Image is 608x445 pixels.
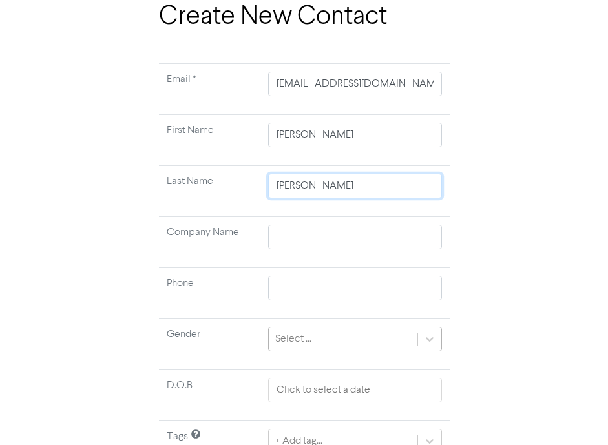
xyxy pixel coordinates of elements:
[159,268,261,319] td: Phone
[159,370,261,421] td: D.O.B
[275,331,311,347] div: Select ...
[159,115,261,166] td: First Name
[543,383,608,445] iframe: Chat Widget
[159,1,450,32] h1: Create New Contact
[159,166,261,217] td: Last Name
[159,319,261,370] td: Gender
[159,217,261,268] td: Company Name
[268,378,441,402] input: Click to select a date
[159,64,261,115] td: Required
